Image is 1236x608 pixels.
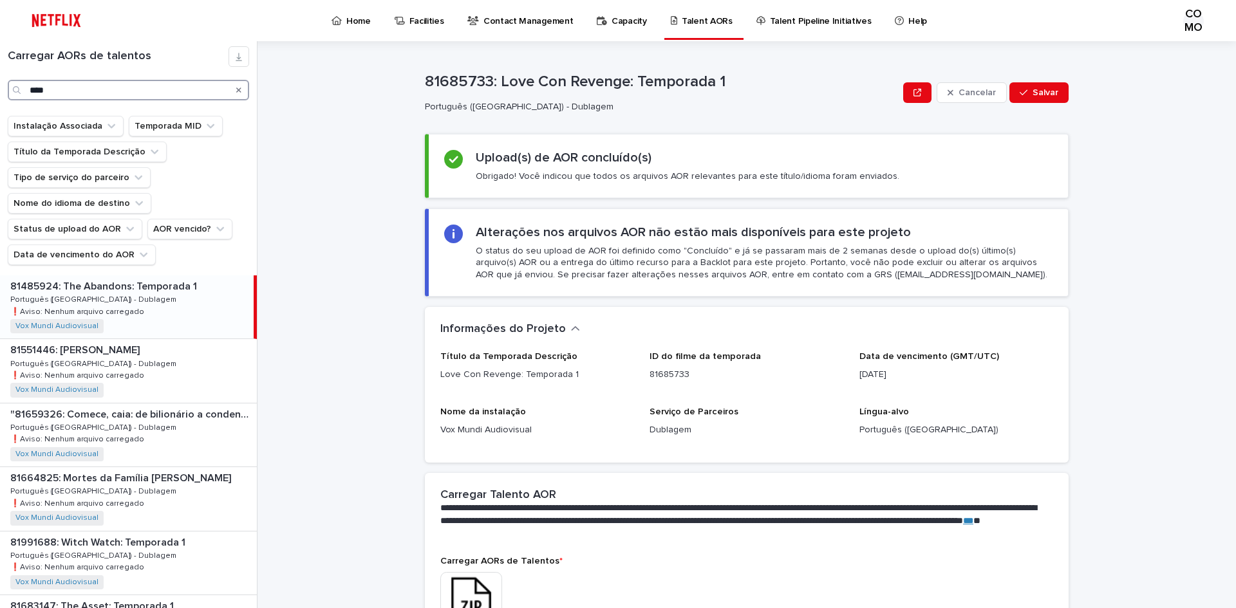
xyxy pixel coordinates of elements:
a: Vox Mundi Audiovisual [15,322,98,331]
input: Procurar [8,80,249,100]
font: Vox Mundi Audiovisual [15,514,98,522]
font: 81551446: [PERSON_NAME] [10,345,140,355]
button: Tipo de serviço do parceiro [8,167,151,188]
font: [DATE] [859,370,886,379]
button: AOR vencido? [147,219,232,239]
font: Português ([GEOGRAPHIC_DATA]) - Dublagem [10,424,176,432]
a: Vox Mundi Audiovisual [15,513,98,522]
font: Português ([GEOGRAPHIC_DATA]) - Dublagem [10,488,176,495]
font: ❗️Aviso: Nenhum arquivo carregado [10,500,144,508]
font: Salvar [1033,88,1058,97]
font: ❗️Aviso: Nenhum arquivo carregado [10,372,144,380]
font: Alterações nos arquivos AOR não estão mais disponíveis para este projeto [476,226,911,239]
font: Carregar Talento AOR [440,489,556,501]
font: Português ([GEOGRAPHIC_DATA]) - Dublagem [10,552,176,560]
font: Título da Temporada Descrição [440,352,577,361]
button: Salvar [1009,82,1069,103]
a: Vox Mundi Audiovisual [15,385,98,394]
font: Dublagem [650,425,691,434]
button: Temporada MID [129,116,223,136]
font: Carregar AORs de Talentos [440,557,559,566]
font: Vox Mundi Audiovisual [440,425,532,434]
font: Upload(s) de AOR concluído(s) [476,151,651,164]
p: "81659326: Comece, caia: de bilionário a condenado: série limitada" [10,406,254,421]
font: Love Con Revenge: Temporada 1 [440,370,579,379]
font: Serviço de Parceiros [650,407,738,416]
button: Instalação Associada [8,116,124,136]
font: O status do seu upload de AOR foi definido como "Concluído" e já se passaram mais de 2 semanas de... [476,246,1047,279]
font: 81685733 [650,370,689,379]
font: 81664825: Mortes da Família [PERSON_NAME] [10,473,231,483]
button: Data de vencimento do AOR [8,244,156,265]
font: Português ([GEOGRAPHIC_DATA]) - Dublagem [425,102,613,111]
font: COMO [1184,8,1202,34]
font: Português ([GEOGRAPHIC_DATA]) - Dublagem [10,360,176,368]
font: 81991688: Witch Watch: Temporada 1 [10,537,185,548]
button: Status de upload do AOR [8,219,142,239]
font: Obrigado! Você indicou que todos os arquivos AOR relevantes para este título/idioma foram enviados. [476,172,899,181]
font: Vox Mundi Audiovisual [15,450,98,458]
font: 81685733: Love Con Revenge: Temporada 1 [425,74,726,89]
font: Carregar AORs de talentos [8,50,151,62]
button: Cancelar [937,82,1007,103]
button: Nome do idioma de destino [8,193,151,214]
font: 81485924: The Abandons: Temporada 1 [10,281,197,291]
font: Vox Mundi Audiovisual [15,322,98,330]
img: ifQbXi3ZQGMSEF7WDB7W [26,8,87,33]
font: ID do filme da temporada [650,352,761,361]
font: Data de vencimento (GMT/UTC) [859,352,999,361]
font: Informações do Projeto [440,323,566,335]
font: ❗️Aviso: Nenhum arquivo carregado [10,564,144,571]
a: Vox Mundi Audiovisual [15,578,98,587]
font: Cancelar [959,88,996,97]
font: ❗️Aviso: Nenhum arquivo carregado [10,436,144,443]
font: Vox Mundi Audiovisual [15,578,98,586]
font: Nome da instalação [440,407,526,416]
font: "81659326: Comece, caia: de bilionário a condenado: série limitada" [10,409,333,419]
button: Informações do Projeto [440,322,580,336]
button: Título da Temporada Descrição [8,142,167,162]
font: Português ([GEOGRAPHIC_DATA]) - Dublagem [10,296,176,304]
font: Português ([GEOGRAPHIC_DATA]) [859,425,998,434]
font: ❗️Aviso: Nenhum arquivo carregado [10,308,144,316]
a: Vox Mundi Audiovisual [15,450,98,459]
font: Vox Mundi Audiovisual [15,386,98,394]
font: Língua-alvo [859,407,909,416]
